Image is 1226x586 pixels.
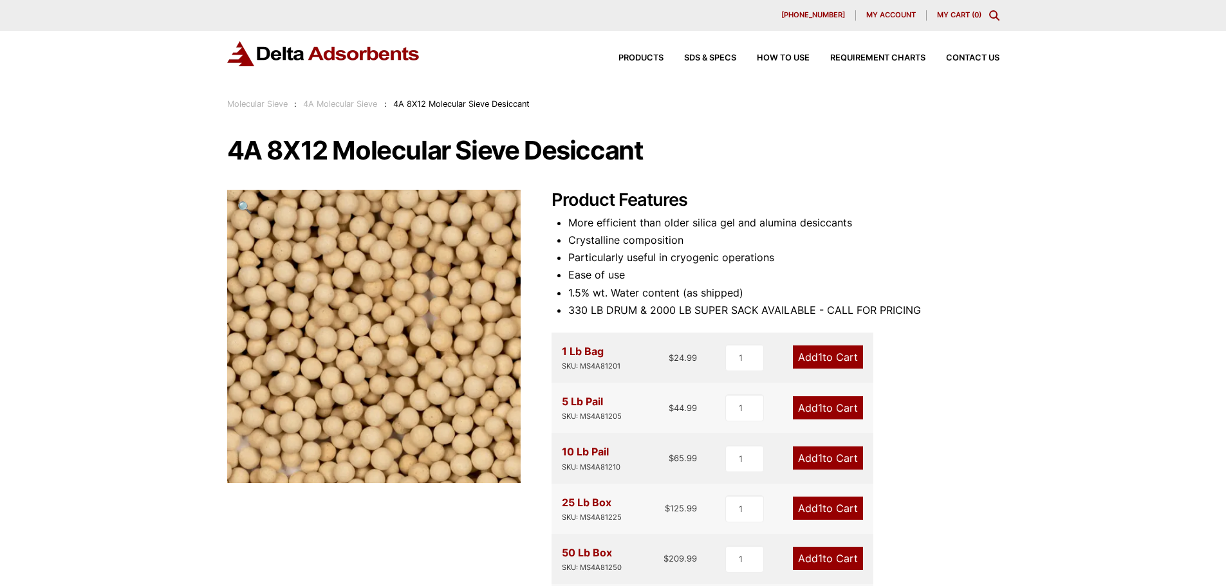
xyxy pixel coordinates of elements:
a: Add1to Cart [793,497,863,520]
span: 1 [818,351,822,363]
div: 10 Lb Pail [562,443,620,473]
span: 🔍 [237,200,252,214]
div: SKU: MS4A81201 [562,360,620,372]
span: Requirement Charts [830,54,925,62]
span: $ [669,453,674,463]
div: 1 Lb Bag [562,343,620,372]
span: : [384,99,387,109]
a: 4A Molecular Sieve [303,99,377,109]
span: $ [669,353,674,363]
a: [PHONE_NUMBER] [771,10,856,21]
div: SKU: MS4A81225 [562,511,622,524]
a: SDS & SPECS [664,54,736,62]
bdi: 209.99 [664,553,697,563]
span: $ [665,503,670,513]
span: 1 [818,552,822,565]
a: Products [598,54,664,62]
span: 4A 8X12 Molecular Sieve Desiccant [393,99,530,109]
a: How to Use [736,54,810,62]
span: SDS & SPECS [684,54,736,62]
span: 0 [974,10,979,19]
span: 1 [818,502,822,515]
div: SKU: MS4A81210 [562,461,620,473]
a: Add1to Cart [793,446,863,470]
a: Requirement Charts [810,54,925,62]
h2: Product Features [552,190,999,211]
span: Contact Us [946,54,999,62]
a: Add1to Cart [793,345,863,369]
span: 1 [818,452,822,464]
a: Add1to Cart [793,547,863,570]
span: 1 [818,401,822,414]
bdi: 24.99 [669,353,697,363]
div: SKU: MS4A81250 [562,562,622,574]
a: Molecular Sieve [227,99,288,109]
span: [PHONE_NUMBER] [781,12,845,19]
div: 50 Lb Box [562,544,622,574]
div: 25 Lb Box [562,494,622,524]
bdi: 65.99 [669,453,697,463]
li: Particularly useful in cryogenic operations [568,249,999,266]
a: View full-screen image gallery [227,190,263,225]
h1: 4A 8X12 Molecular Sieve Desiccant [227,137,999,164]
span: $ [669,403,674,413]
bdi: 125.99 [665,503,697,513]
li: Ease of use [568,266,999,284]
span: $ [664,553,669,563]
a: Add1to Cart [793,396,863,419]
a: My Cart (0) [937,10,981,19]
bdi: 44.99 [669,403,697,413]
img: Delta Adsorbents [227,41,420,66]
div: Toggle Modal Content [989,10,999,21]
div: 5 Lb Pail [562,393,622,423]
span: How to Use [757,54,810,62]
li: 330 LB DRUM & 2000 LB SUPER SACK AVAILABLE - CALL FOR PRICING [568,302,999,319]
a: Contact Us [925,54,999,62]
span: : [294,99,297,109]
li: 1.5% wt. Water content (as shipped) [568,284,999,302]
span: Products [618,54,664,62]
span: My account [866,12,916,19]
a: My account [856,10,927,21]
li: More efficient than older silica gel and alumina desiccants [568,214,999,232]
li: Crystalline composition [568,232,999,249]
div: SKU: MS4A81205 [562,410,622,423]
